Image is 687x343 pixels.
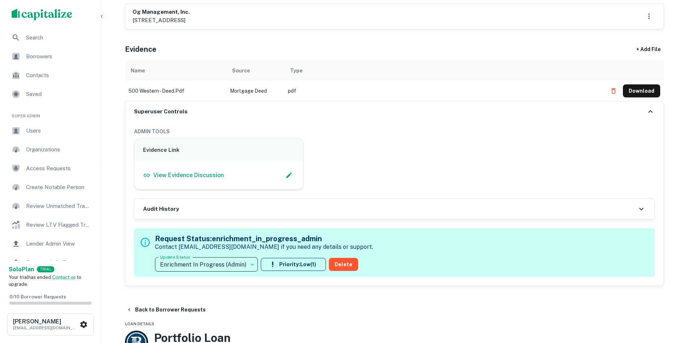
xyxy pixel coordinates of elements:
[261,258,326,271] button: Priority:Low(1)
[6,160,95,177] a: Access Requests
[7,313,94,336] button: [PERSON_NAME][EMAIL_ADDRESS][DOMAIN_NAME]
[143,146,295,154] h6: Evidence Link
[134,127,655,135] h6: ADMIN TOOLS
[226,60,284,81] th: Source
[123,303,209,316] button: Back to Borrower Requests
[6,29,95,46] a: Search
[9,275,81,287] span: Your trial has ended. to upgrade.
[160,254,190,260] label: Update Status
[143,171,224,180] a: View Evidence Discussion
[26,126,91,135] span: Users
[155,243,373,251] p: Contact [EMAIL_ADDRESS][DOMAIN_NAME] if you need any details or support.
[26,258,91,267] span: Borrower Info Requests
[134,108,188,116] h6: Superuser Controls
[290,66,302,75] div: Type
[26,33,91,42] span: Search
[6,254,95,271] a: Borrower Info Requests
[13,319,78,325] h6: [PERSON_NAME]
[284,170,294,181] button: Edit Slack Link
[131,66,145,75] div: Name
[6,216,95,234] a: Review LTV Flagged Transactions
[125,60,664,101] div: scrollable content
[155,254,258,275] div: Enrichment In Progress (Admin)
[26,164,91,173] span: Access Requests
[284,81,603,101] td: pdf
[6,67,95,84] a: Contacts
[125,60,226,81] th: Name
[284,60,603,81] th: Type
[26,90,91,99] span: Saved
[623,84,660,97] button: Download
[26,202,91,210] span: Review Unmatched Transactions
[226,81,284,101] td: Mortgage Deed
[6,104,95,122] li: Super Admin
[155,233,373,244] h5: Request Status: enrichment_in_progress_admin
[9,265,34,274] a: SoloPlan
[13,325,78,331] p: [EMAIL_ADDRESS][DOMAIN_NAME]
[26,183,91,192] span: Create Notable Person
[12,9,72,20] img: capitalize-logo.png
[9,266,34,273] strong: Solo Plan
[52,275,76,280] a: Contact us
[6,179,95,196] a: Create Notable Person
[125,81,226,101] td: 500 western - deed.pdf
[607,85,620,97] button: Delete file
[9,294,66,300] span: 0 / 10 Borrower Requests
[26,239,91,248] span: Lender Admin View
[37,266,54,272] div: TRIAL
[153,171,224,180] p: View Evidence Discussion
[6,197,95,215] a: Review Unmatched Transactions
[6,235,95,252] a: Lender Admin View
[6,85,95,103] a: Saved
[143,205,179,213] h6: Audit History
[26,221,91,229] span: Review LTV Flagged Transactions
[133,8,190,16] h6: og management, inc.
[6,141,95,158] a: Organizations
[6,48,95,65] a: Borrowers
[651,285,687,320] iframe: Chat Widget
[26,71,91,80] span: Contacts
[26,52,91,61] span: Borrowers
[623,43,674,56] div: + Add File
[125,322,154,326] span: Loan Details
[125,44,156,55] h5: Evidence
[26,145,91,154] span: Organizations
[133,16,190,25] p: [STREET_ADDRESS]
[329,258,358,271] button: Delete
[232,66,250,75] div: Source
[6,122,95,139] a: Users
